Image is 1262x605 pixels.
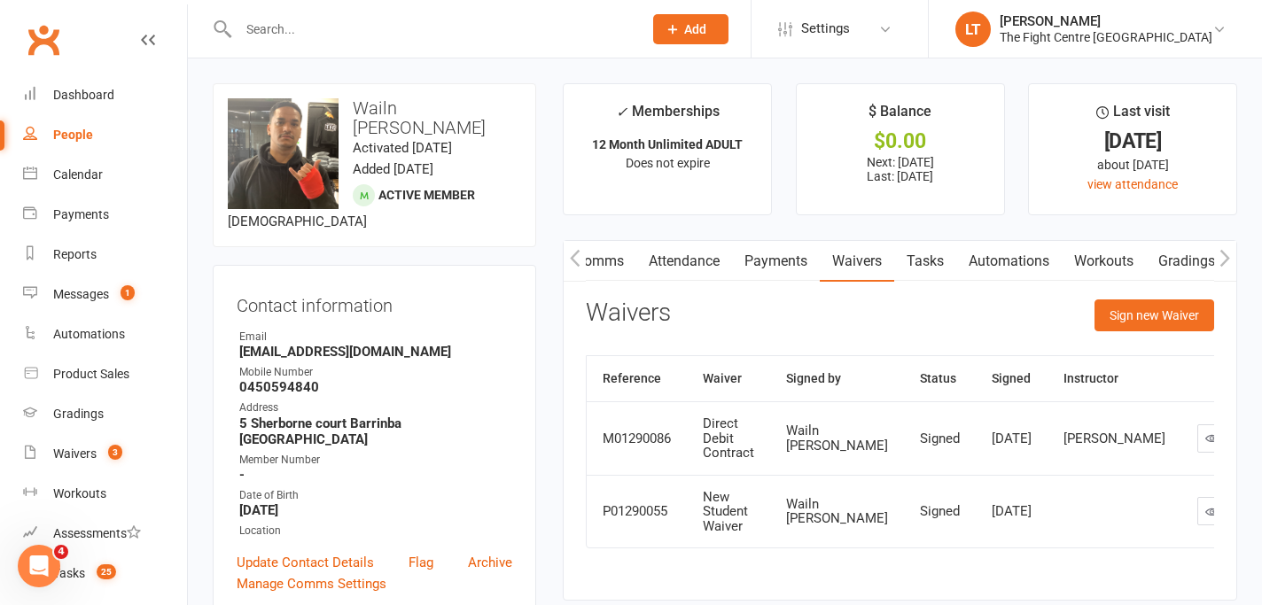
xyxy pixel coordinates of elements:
div: Address [239,399,512,416]
strong: [DATE] [239,502,512,518]
span: 4 [54,545,68,559]
a: Payments [23,195,187,235]
span: Active member [378,188,475,202]
strong: 5 Sherborne court Barrinba [GEOGRAPHIC_DATA] [239,415,512,447]
button: Sign new Waiver [1095,299,1214,331]
a: Assessments [23,514,187,554]
strong: - [239,467,512,483]
div: Assessments [53,526,141,540]
a: Workouts [1062,241,1146,282]
img: image1750204504.png [228,98,339,209]
a: Gradings [23,394,187,434]
div: Location [239,523,512,539]
th: Waiver [687,356,770,401]
div: Date of Birth [239,487,512,504]
div: Email [239,329,512,345]
div: Wailn [PERSON_NAME] [786,423,888,453]
h3: Waivers [586,299,671,327]
a: Waivers [820,241,894,282]
strong: [EMAIL_ADDRESS][DOMAIN_NAME] [239,344,512,360]
a: Tasks [894,241,956,282]
a: Update Contact Details [237,552,374,573]
div: Signed [920,504,960,519]
span: 1 [121,285,135,300]
div: Signed [920,431,960,446]
a: Automations [23,314,187,354]
a: Flag [409,552,433,573]
th: Instructor [1048,356,1181,401]
div: Gradings [53,407,104,421]
div: about [DATE] [1045,155,1220,175]
i: ✓ [616,104,627,120]
span: Add [684,22,706,36]
div: Direct Debit Contract [703,416,754,461]
div: Reports [53,247,97,261]
div: M01290086 [603,431,671,446]
th: Reference [587,356,687,401]
div: [DATE] [992,504,1032,519]
div: Member Number [239,452,512,469]
a: Clubworx [21,18,66,62]
span: 25 [97,564,116,579]
div: Messages [53,287,109,301]
span: [DEMOGRAPHIC_DATA] [228,213,367,229]
div: $ Balance [869,100,931,132]
div: Workouts [53,486,106,500]
div: Mobile Number [239,364,512,381]
div: [PERSON_NAME] [1000,13,1212,29]
span: Does not expire [626,156,710,170]
a: Manage Comms Settings [237,573,386,594]
strong: 12 Month Unlimited ADULT [592,137,743,151]
a: Attendance [636,241,732,282]
a: Reports [23,235,187,275]
div: People [53,128,93,142]
time: Activated [DATE] [353,140,452,156]
div: Dashboard [53,88,114,102]
a: People [23,115,187,155]
a: Payments [732,241,820,282]
div: Calendar [53,167,103,182]
p: Next: [DATE] Last: [DATE] [813,155,988,183]
a: Messages 1 [23,275,187,314]
div: Product Sales [53,367,129,381]
div: Memberships [616,100,720,133]
a: Workouts [23,474,187,514]
th: Status [904,356,976,401]
a: Comms [563,241,636,282]
div: Last visit [1096,100,1170,132]
a: Waivers 3 [23,434,187,474]
div: Tasks [53,566,85,580]
div: P01290055 [603,504,671,519]
div: LT [955,12,991,47]
time: Added [DATE] [353,161,433,177]
button: Add [653,14,728,44]
th: Signed by [770,356,904,401]
input: Search... [233,17,630,42]
div: [PERSON_NAME] [1063,431,1165,446]
span: 3 [108,445,122,460]
a: Product Sales [23,354,187,394]
div: Waivers [53,446,97,461]
span: Settings [801,9,850,49]
div: The Fight Centre [GEOGRAPHIC_DATA] [1000,29,1212,45]
a: Calendar [23,155,187,195]
a: Dashboard [23,75,187,115]
div: Automations [53,327,125,341]
div: Wailn [PERSON_NAME] [786,497,888,526]
h3: Contact information [237,289,512,315]
div: Payments [53,207,109,221]
a: Automations [956,241,1062,282]
a: Tasks 25 [23,554,187,593]
a: view attendance [1087,177,1178,191]
strong: 0450594840 [239,379,512,395]
div: $0.00 [813,132,988,151]
a: Archive [468,552,512,573]
iframe: Intercom live chat [18,545,60,587]
div: New Student Waiver [703,490,754,534]
div: [DATE] [992,431,1032,446]
h3: Wailn [PERSON_NAME] [228,98,521,137]
div: [DATE] [1045,132,1220,151]
th: Signed [976,356,1048,401]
